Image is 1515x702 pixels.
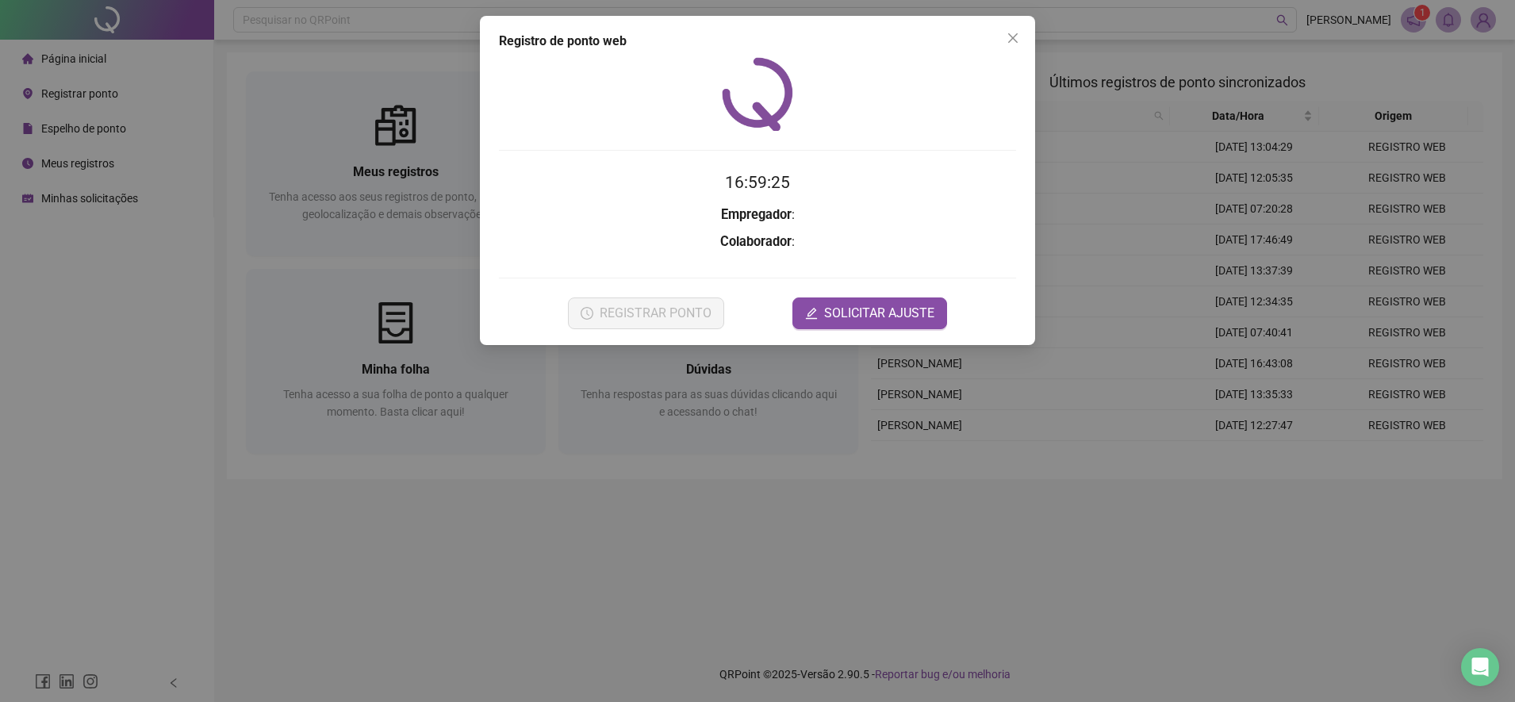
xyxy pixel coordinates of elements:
[824,304,934,323] span: SOLICITAR AJUSTE
[725,173,790,192] time: 16:59:25
[722,57,793,131] img: QRPoint
[499,232,1016,252] h3: :
[805,307,818,320] span: edit
[499,205,1016,225] h3: :
[720,234,792,249] strong: Colaborador
[499,32,1016,51] div: Registro de ponto web
[792,297,947,329] button: editSOLICITAR AJUSTE
[721,207,792,222] strong: Empregador
[568,297,724,329] button: REGISTRAR PONTO
[1007,32,1019,44] span: close
[1000,25,1026,51] button: Close
[1461,648,1499,686] div: Open Intercom Messenger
